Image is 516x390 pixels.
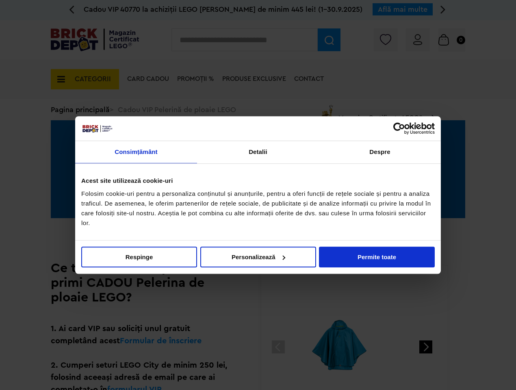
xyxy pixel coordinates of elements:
[197,141,319,163] a: Detalii
[364,122,435,134] a: Usercentrics Cookiebot - opens in a new window
[81,176,435,186] div: Acest site utilizează cookie-uri
[81,189,435,228] div: Folosim cookie-uri pentru a personaliza conținutul și anunțurile, pentru a oferi funcții de rețel...
[81,247,197,267] button: Respinge
[81,124,113,133] img: siglă
[319,247,435,267] button: Permite toate
[319,141,441,163] a: Despre
[75,141,197,163] a: Consimțământ
[200,247,316,267] button: Personalizează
